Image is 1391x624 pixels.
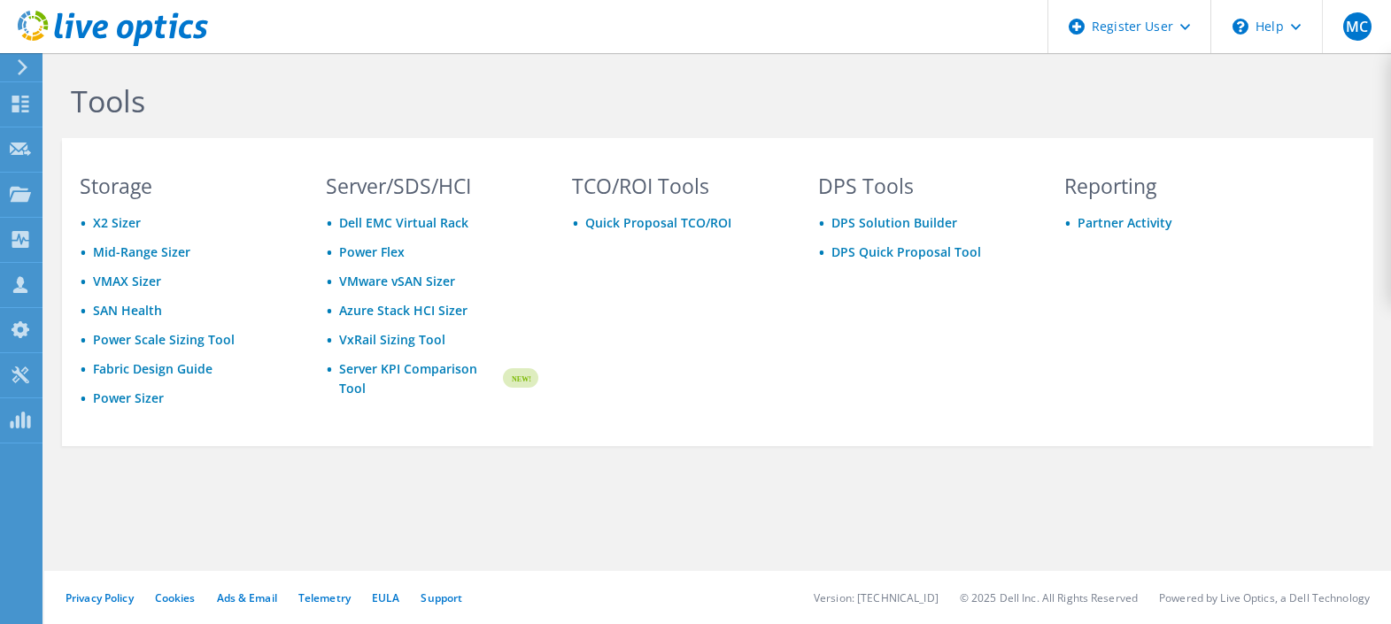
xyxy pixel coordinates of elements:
a: Power Flex [339,243,405,260]
h3: Server/SDS/HCI [326,176,538,196]
h3: Storage [80,176,292,196]
a: Azure Stack HCI Sizer [339,302,468,319]
a: Power Sizer [93,389,164,406]
a: Power Scale Sizing Tool [93,331,235,348]
a: Support [421,590,462,605]
a: VMware vSAN Sizer [339,273,455,289]
a: DPS Solution Builder [831,214,957,231]
img: new-badge.svg [500,358,538,399]
a: Telemetry [298,590,351,605]
a: Mid-Range Sizer [93,243,190,260]
a: Server KPI Comparison Tool [339,359,500,398]
a: Partner Activity [1078,214,1172,231]
li: Version: [TECHNICAL_ID] [814,590,939,605]
a: EULA [372,590,399,605]
span: MC [1343,12,1372,41]
h3: Reporting [1064,176,1277,196]
h3: TCO/ROI Tools [572,176,784,196]
a: VxRail Sizing Tool [339,331,445,348]
h1: Tools [71,82,1266,119]
a: SAN Health [93,302,162,319]
li: Powered by Live Optics, a Dell Technology [1159,590,1370,605]
a: X2 Sizer [93,214,141,231]
a: Cookies [155,590,196,605]
a: Fabric Design Guide [93,360,213,377]
a: Quick Proposal TCO/ROI [585,214,731,231]
li: © 2025 Dell Inc. All Rights Reserved [960,590,1138,605]
svg: \n [1233,19,1248,35]
a: VMAX Sizer [93,273,161,289]
a: Ads & Email [217,590,277,605]
h3: DPS Tools [818,176,1031,196]
a: Privacy Policy [66,590,134,605]
a: Dell EMC Virtual Rack [339,214,468,231]
a: DPS Quick Proposal Tool [831,243,981,260]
